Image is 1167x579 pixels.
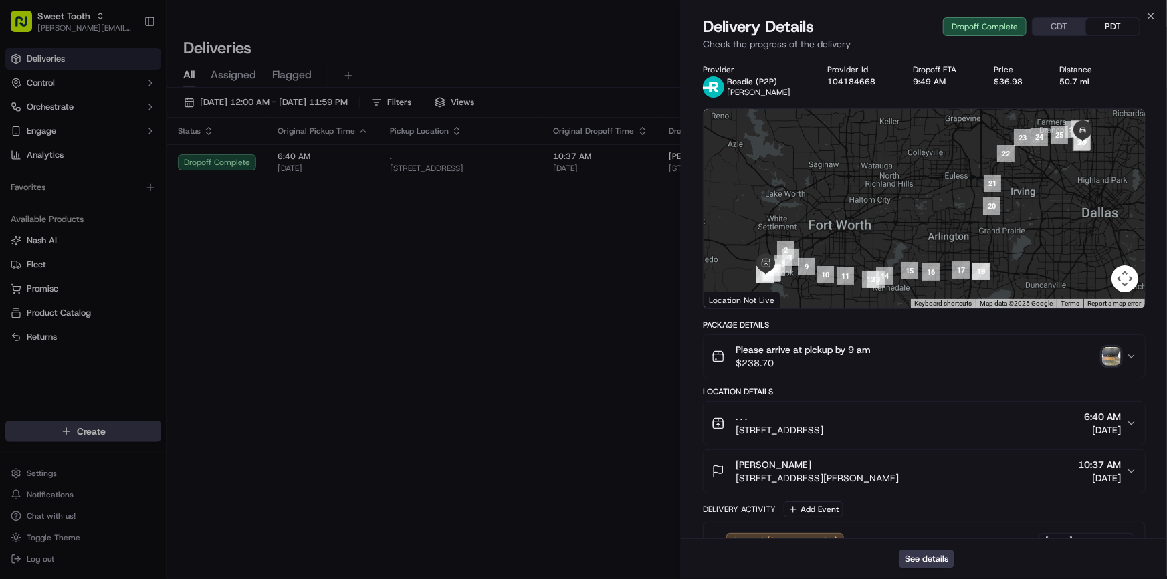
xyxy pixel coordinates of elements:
[837,267,854,285] div: 11
[703,386,1146,397] div: Location Details
[1033,18,1086,35] button: CDT
[876,267,893,285] div: 14
[727,76,790,87] p: Roadie (P2P)
[828,64,892,75] div: Provider Id
[118,207,146,218] span: [DATE]
[1102,347,1121,366] img: photo_proof_of_delivery image
[13,231,35,252] img: Regen Pajulas
[703,16,814,37] span: Delivery Details
[703,76,724,98] img: roadie-logo-v2.jpg
[913,76,972,87] div: 9:49 AM
[1078,471,1121,485] span: [DATE]
[108,243,135,254] span: [DATE]
[736,410,747,423] span: . . .
[1078,458,1121,471] span: 10:37 AM
[13,174,90,185] div: Past conversations
[922,263,940,281] div: 16
[1061,300,1079,307] a: Terms (opens in new tab)
[133,332,162,342] span: Pylon
[867,271,885,288] div: 13
[704,402,1145,445] button: . . .[STREET_ADDRESS]6:40 AM[DATE]
[980,300,1053,307] span: Map data ©2025 Google
[994,64,1039,75] div: Price
[914,299,972,308] button: Keyboard shortcuts
[1087,300,1141,307] a: Report a map error
[1065,121,1082,138] div: 26
[703,320,1146,330] div: Package Details
[828,76,876,87] button: 104184668
[1060,76,1109,87] div: 50.7 mi
[41,207,108,218] span: [PERSON_NAME]
[1051,126,1068,144] div: 25
[782,249,799,266] div: 1
[27,299,102,312] span: Knowledge Base
[35,86,241,100] input: Got a question? Start typing here...
[100,243,105,254] span: •
[1071,120,1089,137] div: 27
[862,271,879,288] div: 12
[774,255,792,273] div: 3
[27,208,37,219] img: 1736555255976-a54dd68f-1ca7-489b-9aae-adbdc363a1c4
[984,175,1001,192] div: 21
[13,300,24,311] div: 📗
[704,335,1145,378] button: Please arrive at pickup by 9 am$238.70photo_proof_of_delivery image
[108,294,220,318] a: 💻API Documentation
[798,258,815,275] div: 9
[703,64,807,75] div: Provider
[1014,129,1031,146] div: 23
[207,171,243,187] button: See all
[94,331,162,342] a: Powered byPylon
[13,195,35,216] img: Bea Lacdao
[736,471,899,485] span: [STREET_ADDRESS][PERSON_NAME]
[1045,535,1073,547] span: [DATE]
[28,128,52,152] img: 1753817452368-0c19585d-7be3-40d9-9a41-2dc781b3d1eb
[756,266,774,283] div: 6
[113,300,124,311] div: 💻
[13,13,40,40] img: Nash
[994,76,1039,87] div: $36.98
[736,356,871,370] span: $238.70
[1060,64,1109,75] div: Distance
[972,263,990,280] div: 19
[41,243,98,254] span: Regen Pajulas
[60,141,184,152] div: We're available if you need us!
[913,64,972,75] div: Dropoff ETA
[1084,410,1121,423] span: 6:40 AM
[707,291,751,308] img: Google
[901,262,918,279] div: 15
[27,244,37,255] img: 1736555255976-a54dd68f-1ca7-489b-9aae-adbdc363a1c4
[707,291,751,308] a: Open this area in Google Maps (opens a new window)
[13,53,243,75] p: Welcome 👋
[704,292,780,308] div: Location Not Live
[703,504,776,515] div: Delivery Activity
[126,299,215,312] span: API Documentation
[227,132,243,148] button: Start new chat
[13,128,37,152] img: 1736555255976-a54dd68f-1ca7-489b-9aae-adbdc363a1c4
[817,266,834,283] div: 10
[1086,18,1140,35] button: PDT
[727,87,790,98] span: [PERSON_NAME]
[732,535,838,547] span: Created (Sent To Provider)
[784,501,843,517] button: Add Event
[997,145,1015,162] div: 22
[1084,423,1121,437] span: [DATE]
[1073,134,1090,151] div: 28
[899,550,954,568] button: See details
[777,241,794,259] div: 2
[60,128,219,141] div: Start new chat
[1031,128,1048,146] div: 24
[704,450,1145,493] button: [PERSON_NAME][STREET_ADDRESS][PERSON_NAME]10:37 AM[DATE]
[1111,265,1138,292] button: Map camera controls
[8,294,108,318] a: 📗Knowledge Base
[983,197,1000,215] div: 20
[736,423,823,437] span: [STREET_ADDRESS]
[1075,535,1128,547] span: 1:45 AM PDT
[1074,133,1091,150] div: 29
[736,343,871,356] span: Please arrive at pickup by 9 am
[952,261,970,279] div: 17
[111,207,116,218] span: •
[736,458,811,471] span: [PERSON_NAME]
[768,259,785,276] div: 8
[703,37,1146,51] p: Check the progress of the delivery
